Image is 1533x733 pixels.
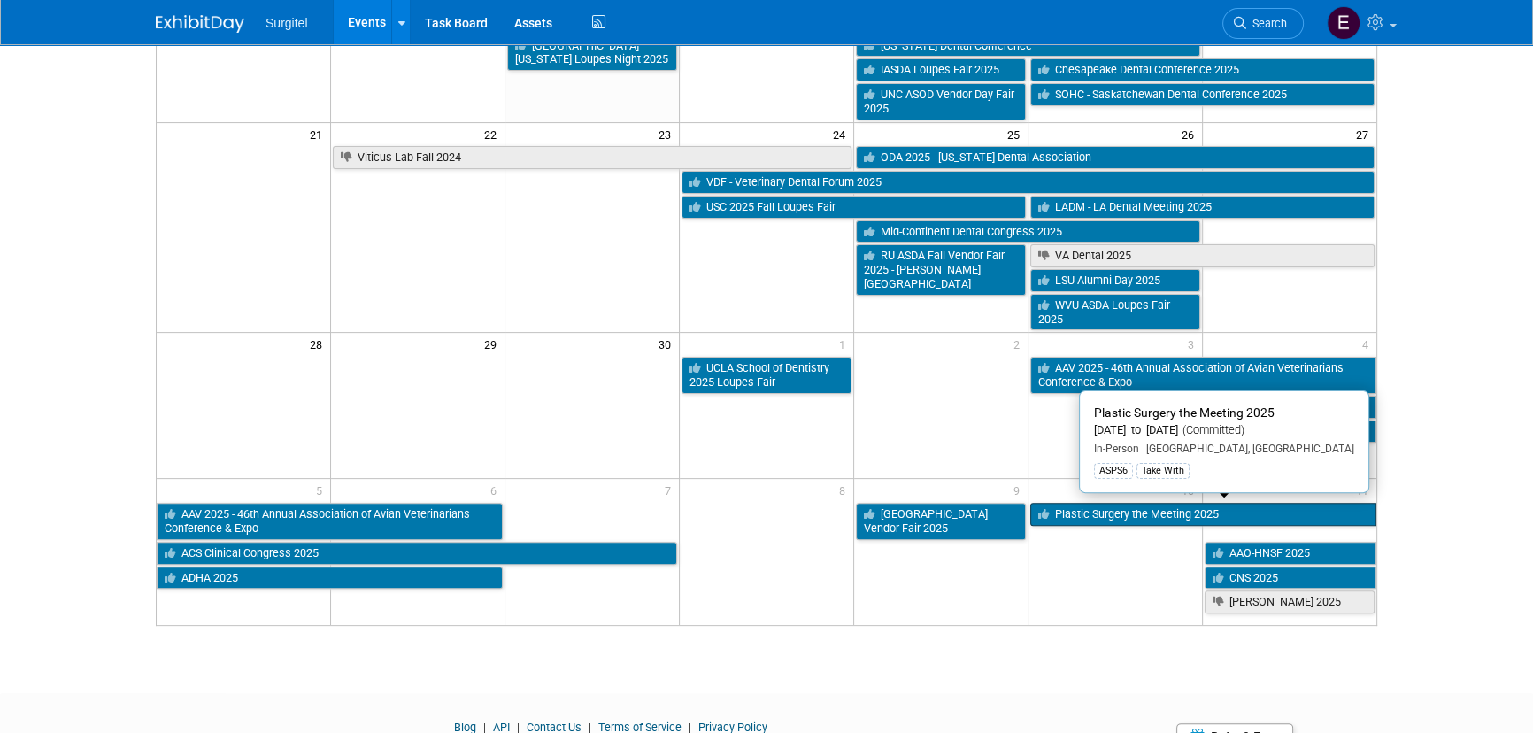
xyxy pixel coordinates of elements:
span: 24 [831,123,853,145]
span: 25 [1005,123,1028,145]
div: ASPS6 [1094,463,1133,479]
a: RU ASDA Fall Vendor Fair 2025 - [PERSON_NAME][GEOGRAPHIC_DATA] [856,244,1026,295]
a: UNC ASOD Vendor Day Fair 2025 [856,83,1026,120]
a: USC 2025 Fall Loupes Fair [682,196,1026,219]
span: 3 [1186,333,1202,355]
a: LADM - LA Dental Meeting 2025 [1030,196,1375,219]
a: AAV 2025 - 46th Annual Association of Avian Veterinarians Conference & Expo [1030,357,1376,393]
span: [GEOGRAPHIC_DATA], [GEOGRAPHIC_DATA] [1139,443,1354,455]
span: In-Person [1094,443,1139,455]
a: ADHA 2025 [157,567,503,590]
span: (Committed) [1178,423,1244,436]
span: 30 [657,333,679,355]
a: SOHC - Saskatchewan Dental Conference 2025 [1030,83,1375,106]
a: WVU ASDA Loupes Fair 2025 [1030,294,1200,330]
span: 21 [308,123,330,145]
a: IASDA Loupes Fair 2025 [856,58,1026,81]
span: 22 [482,123,505,145]
span: 26 [1180,123,1202,145]
span: 2 [1012,333,1028,355]
span: Surgitel [266,16,307,30]
span: 7 [663,479,679,501]
a: [GEOGRAPHIC_DATA] Vendor Fair 2025 [856,503,1026,539]
a: Plastic Surgery the Meeting 2025 [1030,503,1376,526]
a: Viticus Lab Fall 2024 [333,146,851,169]
span: 9 [1012,479,1028,501]
a: [PERSON_NAME] 2025 [1205,590,1375,613]
a: ODA 2025 - [US_STATE] Dental Association [856,146,1375,169]
span: 23 [657,123,679,145]
a: CNS 2025 [1205,567,1376,590]
span: 27 [1354,123,1376,145]
a: Mid-Continent Dental Congress 2025 [856,220,1200,243]
span: 5 [314,479,330,501]
span: 28 [308,333,330,355]
a: [GEOGRAPHIC_DATA][US_STATE] Loupes Night 2025 [507,35,677,71]
span: 4 [1360,333,1376,355]
a: ACS Clinical Congress 2025 [157,542,677,565]
a: Chesapeake Dental Conference 2025 [1030,58,1375,81]
span: 8 [837,479,853,501]
a: Search [1222,8,1304,39]
span: Plastic Surgery the Meeting 2025 [1094,405,1275,420]
span: 6 [489,479,505,501]
a: VDF - Veterinary Dental Forum 2025 [682,171,1375,194]
img: ExhibitDay [156,15,244,33]
span: Search [1246,17,1287,30]
span: 29 [482,333,505,355]
a: AAV 2025 - 46th Annual Association of Avian Veterinarians Conference & Expo [157,503,503,539]
div: [DATE] to [DATE] [1094,423,1354,438]
div: Take With [1136,463,1190,479]
span: 1 [837,333,853,355]
a: LSU Alumni Day 2025 [1030,269,1200,292]
a: AAO-HNSF 2025 [1205,542,1376,565]
a: [US_STATE] Dental Conference [856,35,1200,58]
img: Event Coordinator [1327,6,1360,40]
a: VA Dental 2025 [1030,244,1375,267]
a: UCLA School of Dentistry 2025 Loupes Fair [682,357,851,393]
